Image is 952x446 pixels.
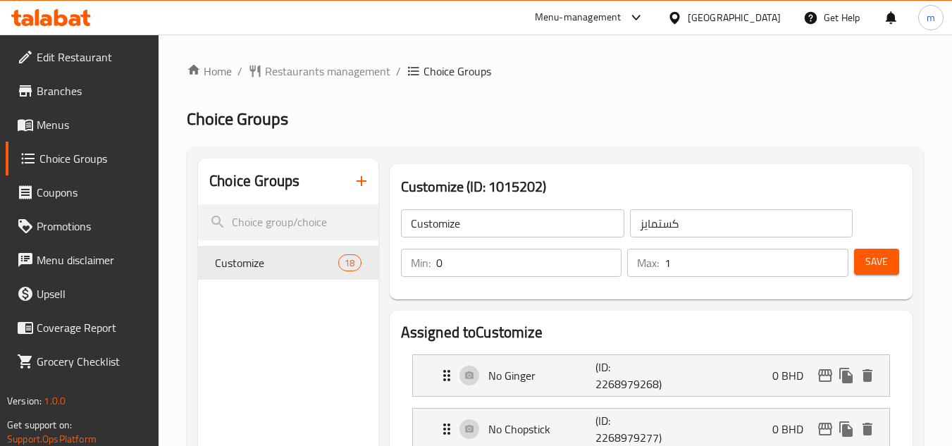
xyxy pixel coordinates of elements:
[488,421,596,438] p: No Chopstick
[401,175,901,198] h3: Customize (ID: 1015202)
[6,345,159,378] a: Grocery Checklist
[6,243,159,277] a: Menu disclaimer
[865,253,888,271] span: Save
[772,421,815,438] p: 0 BHD
[595,359,667,392] p: (ID: 2268979268)
[927,10,935,25] span: m
[37,184,148,201] span: Coupons
[857,419,878,440] button: delete
[6,40,159,74] a: Edit Restaurant
[836,365,857,386] button: duplicate
[7,416,72,434] span: Get support on:
[248,63,390,80] a: Restaurants management
[187,103,288,135] span: Choice Groups
[637,254,659,271] p: Max:
[854,249,899,275] button: Save
[265,63,390,80] span: Restaurants management
[836,419,857,440] button: duplicate
[413,355,889,396] div: Expand
[6,277,159,311] a: Upsell
[401,322,901,343] h2: Assigned to Customize
[6,74,159,108] a: Branches
[411,254,431,271] p: Min:
[6,142,159,175] a: Choice Groups
[198,204,378,240] input: search
[37,116,148,133] span: Menus
[37,218,148,235] span: Promotions
[6,175,159,209] a: Coupons
[198,246,378,280] div: Customize18
[535,9,622,26] div: Menu-management
[6,108,159,142] a: Menus
[815,365,836,386] button: edit
[6,209,159,243] a: Promotions
[187,63,232,80] a: Home
[396,63,401,80] li: /
[772,367,815,384] p: 0 BHD
[339,256,360,270] span: 18
[7,392,42,410] span: Version:
[488,367,596,384] p: No Ginger
[595,412,667,446] p: (ID: 2268979277)
[187,63,924,80] nav: breadcrumb
[209,171,299,192] h2: Choice Groups
[237,63,242,80] li: /
[688,10,781,25] div: [GEOGRAPHIC_DATA]
[857,365,878,386] button: delete
[37,252,148,268] span: Menu disclaimer
[37,353,148,370] span: Grocery Checklist
[215,254,338,271] span: Customize
[37,49,148,66] span: Edit Restaurant
[37,319,148,336] span: Coverage Report
[815,419,836,440] button: edit
[6,311,159,345] a: Coverage Report
[401,349,901,402] li: Expand
[37,82,148,99] span: Branches
[338,254,361,271] div: Choices
[44,392,66,410] span: 1.0.0
[424,63,491,80] span: Choice Groups
[39,150,148,167] span: Choice Groups
[37,285,148,302] span: Upsell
